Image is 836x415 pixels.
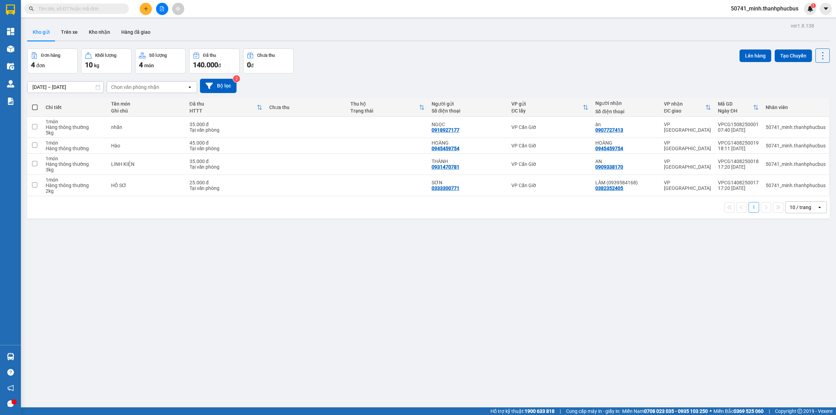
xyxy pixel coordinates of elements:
button: Đã thu140.000đ [189,48,240,74]
div: VPCG1508250001 [718,122,759,127]
div: Hàng thông thường [46,146,104,151]
div: 50741_minh.thanhphucbus [766,161,826,167]
div: HOÀNG [595,140,657,146]
th: Toggle SortBy [186,98,266,117]
div: HỒ SƠ [111,183,182,188]
div: NGỌC [432,122,505,127]
div: 0918927177 [432,127,459,133]
div: 1 món [46,140,104,146]
img: warehouse-icon [7,45,14,53]
div: VP Cần Giờ [511,183,588,188]
div: Ghi chú [111,108,182,114]
button: file-add [156,3,168,15]
span: Hỗ trợ kỹ thuật: [490,407,555,415]
div: Ngày ĐH [718,108,753,114]
div: Đã thu [203,53,216,58]
span: 50741_minh.thanhphucbus [725,4,804,13]
div: 0945459754 [595,146,623,151]
img: warehouse-icon [7,63,14,70]
div: 0333300771 [432,185,459,191]
div: Số lượng [149,53,167,58]
button: aim [172,3,184,15]
div: Hàng thông thường [46,161,104,167]
span: Miền Nam [622,407,708,415]
div: Người gửi [432,101,505,107]
span: notification [7,385,14,391]
sup: 1 [811,3,816,8]
th: Toggle SortBy [660,98,714,117]
div: ver 1.8.138 [791,22,814,30]
div: THÀNH [432,159,505,164]
span: question-circle [7,369,14,376]
span: ⚪️ [710,410,712,413]
span: món [144,63,154,68]
span: plus [144,6,148,11]
div: VPCG1408250019 [718,140,759,146]
div: 07:40 [DATE] [718,127,759,133]
span: đ [218,63,221,68]
span: file-add [160,6,164,11]
button: Đơn hàng4đơn [27,48,78,74]
div: 50741_minh.thanhphucbus [766,143,826,148]
div: 35.000 đ [189,122,263,127]
div: 1 món [46,156,104,161]
span: | [769,407,770,415]
span: kg [94,63,99,68]
div: 0907727413 [595,127,623,133]
div: 10 / trang [790,204,811,211]
div: Tại văn phòng [189,164,263,170]
input: Select a date range. [28,82,103,93]
button: Chưa thu0đ [243,48,294,74]
button: Số lượng4món [135,48,186,74]
span: copyright [797,409,802,414]
span: 4 [31,61,35,69]
div: VPCG1408250018 [718,159,759,164]
div: VP [GEOGRAPHIC_DATA] [664,122,711,133]
span: 4 [139,61,143,69]
div: 17:20 [DATE] [718,185,759,191]
div: nhãn [111,124,182,130]
div: SƠN [432,180,505,185]
div: 2 kg [46,188,104,194]
span: 140.000 [193,61,218,69]
div: HTTT [189,108,257,114]
div: Chọn văn phòng nhận [111,84,159,91]
div: Hào [111,143,182,148]
div: 0931470781 [432,164,459,170]
div: 1 món [46,177,104,183]
img: warehouse-icon [7,353,14,360]
img: warehouse-icon [7,80,14,87]
div: ĐC giao [664,108,705,114]
div: Trạng thái [350,108,419,114]
span: đơn [36,63,45,68]
div: Đã thu [189,101,257,107]
div: VP gửi [511,101,583,107]
div: Tại văn phòng [189,146,263,151]
div: 0945459754 [432,146,459,151]
button: Bộ lọc [200,79,237,93]
div: Mã GD [718,101,753,107]
div: Hàng thông thường [46,124,104,130]
button: Hàng đã giao [116,24,156,40]
button: Kho nhận [83,24,116,40]
th: Toggle SortBy [714,98,762,117]
div: AN [595,159,657,164]
button: Trên xe [55,24,83,40]
button: Lên hàng [740,49,771,62]
span: aim [176,6,180,11]
div: Chưa thu [257,53,275,58]
div: VP Cần Giờ [511,143,588,148]
img: icon-new-feature [807,6,813,12]
div: Số điện thoại [595,109,657,114]
span: caret-down [823,6,829,12]
div: Hàng thông thường [46,183,104,188]
span: đ [251,63,254,68]
div: Thu hộ [350,101,419,107]
button: caret-down [820,3,832,15]
button: Tạo Chuyến [775,49,812,62]
div: 45.000 đ [189,140,263,146]
div: VP Cần Giờ [511,124,588,130]
div: 18:11 [DATE] [718,146,759,151]
div: Tại văn phòng [189,185,263,191]
strong: 1900 633 818 [525,408,555,414]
